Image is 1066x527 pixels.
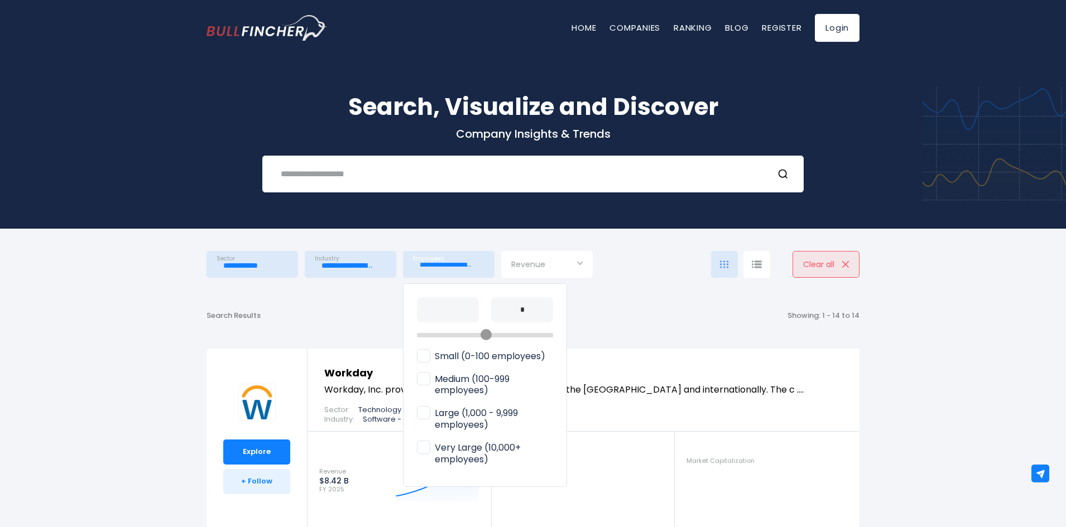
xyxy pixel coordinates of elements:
a: Companies [609,22,660,33]
a: Go to homepage [207,15,326,41]
img: Bullfincher logo [207,15,327,41]
a: Login [815,14,859,42]
a: Register [762,22,801,33]
a: Home [572,22,596,33]
button: Search [777,167,792,181]
span: Employees [413,255,444,262]
span: Small (0-100 employees) [417,351,545,362]
a: Blog [725,22,748,33]
span: Medium (100-999 employees) [417,374,553,397]
span: Large (1,000 - 9,999 employees) [417,408,553,431]
a: Ranking [674,22,712,33]
span: Very Large (10,000+ employees) [417,442,553,466]
span: Revenue [511,259,545,269]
